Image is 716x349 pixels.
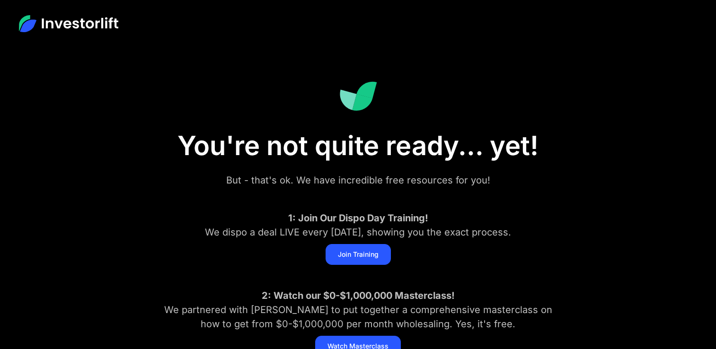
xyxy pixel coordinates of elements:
strong: 1: Join Our Dispo Day Training! [288,212,428,224]
a: Join Training [326,244,391,265]
div: We partnered with [PERSON_NAME] to put together a comprehensive masterclass on how to get from $0... [155,288,562,331]
div: But - that's ok. We have incredible free resources for you! [155,173,562,187]
img: Investorlift Dashboard [339,81,377,111]
div: We dispo a deal LIVE every [DATE], showing you the exact process. [155,211,562,239]
h1: You're not quite ready... yet! [122,130,595,162]
strong: 2: Watch our $0-$1,000,000 Masterclass! [262,290,455,301]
